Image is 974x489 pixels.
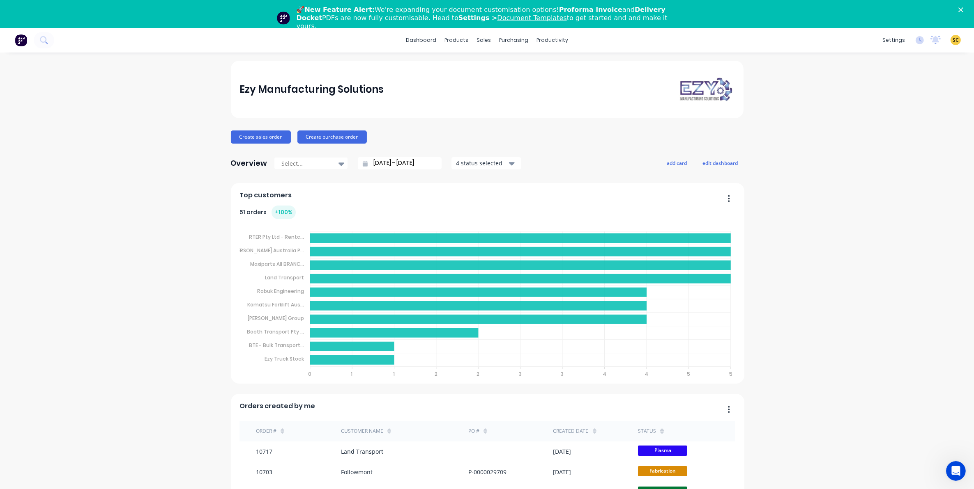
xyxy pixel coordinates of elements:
[247,301,304,308] tspan: Komatsu Forklift Aus...
[297,6,684,30] div: 🚀 We're expanding your document customisation options! and PDFs are now fully customisable. Head ...
[497,14,566,22] a: Document Templates
[393,370,395,377] tspan: 1
[402,34,440,46] a: dashboard
[553,427,589,435] div: Created date
[468,468,507,476] div: P-0000029709
[256,468,272,476] div: 10703
[953,37,959,44] span: SC
[256,447,272,456] div: 10717
[272,206,296,219] div: + 100 %
[249,342,304,349] tspan: BTE - Bulk Transport...
[265,355,304,362] tspan: Ezy Truck Stock
[638,446,687,456] span: Plasma
[878,34,909,46] div: settings
[638,427,656,435] div: status
[477,370,480,377] tspan: 2
[638,466,687,476] span: Fabrication
[532,34,572,46] div: productivity
[553,447,571,456] div: [DATE]
[231,155,267,171] div: Overview
[603,370,607,377] tspan: 4
[341,468,373,476] div: Followmont
[559,6,622,14] b: Proforma Invoice
[519,370,522,377] tspan: 3
[456,159,508,167] div: 4 status selected
[435,370,437,377] tspan: 2
[553,468,571,476] div: [DATE]
[958,7,967,12] div: Close
[247,328,304,335] tspan: Booth Transport Pty ...
[495,34,532,46] div: purchasing
[239,401,315,411] span: Orders created by me
[277,11,290,25] img: Profile image for Team
[341,447,383,456] div: Land Transport
[265,274,304,281] tspan: Land Transport
[248,315,304,322] tspan: [PERSON_NAME] Group
[233,247,304,254] tspan: [PERSON_NAME] Australia P...
[730,370,733,377] tspan: 5
[561,370,564,377] tspan: 3
[472,34,495,46] div: sales
[687,370,691,377] tspan: 5
[15,34,27,46] img: Factory
[249,233,304,240] tspan: RTER Pty Ltd - Rentc...
[698,158,744,168] button: edit dashboard
[257,288,304,295] tspan: Robuk Engineering
[440,34,472,46] div: products
[297,130,367,144] button: Create purchase order
[341,427,383,435] div: Customer Name
[458,14,567,22] b: Settings >
[239,190,292,200] span: Top customers
[351,370,353,377] tspan: 1
[305,6,375,14] b: New Feature Alert:
[677,76,735,103] img: Ezy Manufacturing Solutions
[297,6,665,22] b: Delivery Docket
[645,370,649,377] tspan: 4
[256,427,276,435] div: Order #
[231,130,291,144] button: Create sales order
[239,81,384,98] div: Ezy Manufacturing Solutions
[250,260,304,267] tspan: Maxiparts All BRANC...
[308,370,311,377] tspan: 0
[468,427,479,435] div: PO #
[662,158,693,168] button: add card
[451,157,521,169] button: 4 status selected
[239,206,296,219] div: 51 orders
[946,461,966,481] iframe: Intercom live chat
